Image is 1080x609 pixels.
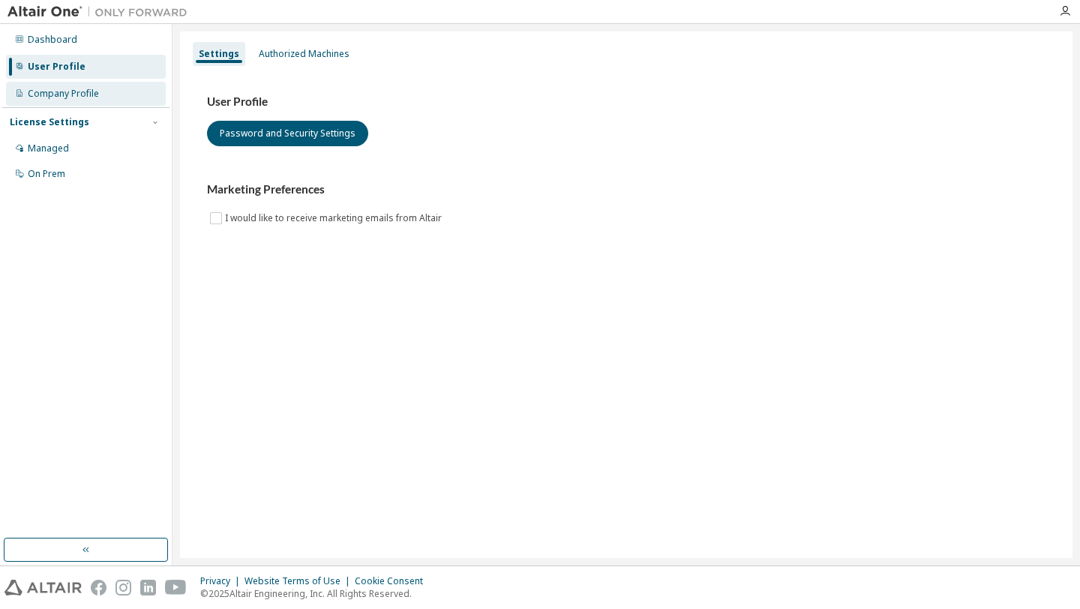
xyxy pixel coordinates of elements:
div: License Settings [10,116,89,128]
img: linkedin.svg [140,580,156,595]
div: Privacy [200,575,244,587]
h3: User Profile [207,94,1045,109]
div: Dashboard [28,34,77,46]
div: Website Terms of Use [244,575,355,587]
label: I would like to receive marketing emails from Altair [225,209,445,227]
div: Cookie Consent [355,575,432,587]
img: Altair One [7,4,195,19]
img: youtube.svg [165,580,187,595]
img: altair_logo.svg [4,580,82,595]
div: Managed [28,142,69,154]
div: Authorized Machines [259,48,349,60]
div: On Prem [28,168,65,180]
button: Password and Security Settings [207,121,368,146]
img: facebook.svg [91,580,106,595]
h3: Marketing Preferences [207,182,1045,197]
div: Company Profile [28,88,99,100]
div: User Profile [28,61,85,73]
div: Settings [199,48,239,60]
img: instagram.svg [115,580,131,595]
p: © 2025 Altair Engineering, Inc. All Rights Reserved. [200,587,432,600]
